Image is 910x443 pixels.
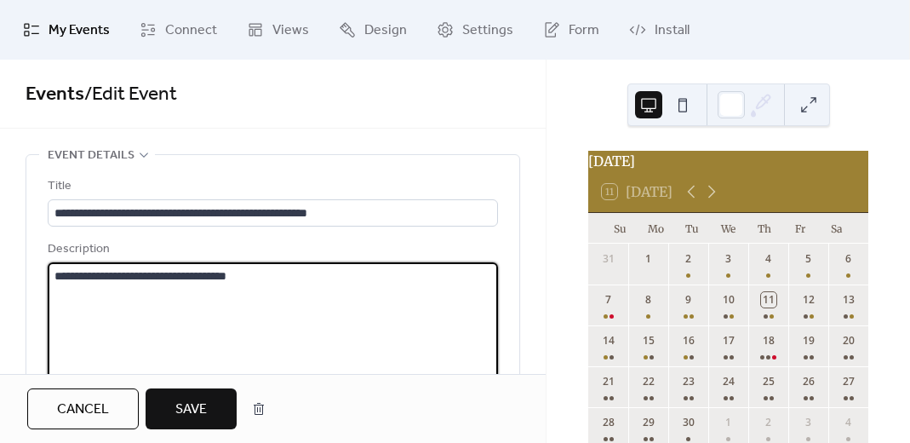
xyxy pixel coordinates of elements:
[272,20,309,41] span: Views
[819,213,855,244] div: Sa
[681,292,696,308] div: 9
[641,333,656,348] div: 15
[841,415,856,430] div: 4
[801,251,816,267] div: 5
[674,213,710,244] div: Tu
[127,7,230,53] a: Connect
[761,374,776,389] div: 25
[57,400,109,420] span: Cancel
[26,76,84,113] a: Events
[48,146,134,166] span: Event details
[801,333,816,348] div: 19
[841,333,856,348] div: 20
[569,20,599,41] span: Form
[10,7,123,53] a: My Events
[638,213,674,244] div: Mo
[48,176,495,197] div: Title
[841,251,856,267] div: 6
[681,251,696,267] div: 2
[681,333,696,348] div: 16
[424,7,526,53] a: Settings
[165,20,217,41] span: Connect
[681,374,696,389] div: 23
[601,374,616,389] div: 21
[711,213,747,244] div: We
[801,415,816,430] div: 3
[747,213,782,244] div: Th
[601,251,616,267] div: 31
[48,239,495,260] div: Description
[721,333,736,348] div: 17
[782,213,818,244] div: Fr
[641,415,656,430] div: 29
[721,251,736,267] div: 3
[841,374,856,389] div: 27
[801,292,816,308] div: 12
[601,292,616,308] div: 7
[234,7,322,53] a: Views
[49,20,110,41] span: My Events
[761,251,776,267] div: 4
[721,292,736,308] div: 10
[641,251,656,267] div: 1
[601,415,616,430] div: 28
[641,374,656,389] div: 22
[175,400,207,420] span: Save
[326,7,420,53] a: Design
[616,7,702,53] a: Install
[761,415,776,430] div: 2
[462,20,513,41] span: Settings
[84,76,177,113] span: / Edit Event
[641,292,656,308] div: 8
[655,20,690,41] span: Install
[721,374,736,389] div: 24
[588,151,868,171] div: [DATE]
[841,292,856,308] div: 13
[721,415,736,430] div: 1
[530,7,612,53] a: Form
[801,374,816,389] div: 26
[364,20,407,41] span: Design
[146,388,237,429] button: Save
[601,333,616,348] div: 14
[602,213,638,244] div: Su
[27,388,139,429] button: Cancel
[681,415,696,430] div: 30
[761,333,776,348] div: 18
[761,292,776,308] div: 11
